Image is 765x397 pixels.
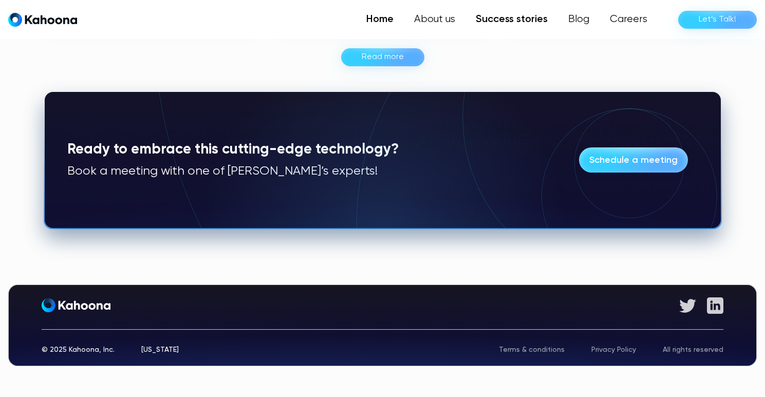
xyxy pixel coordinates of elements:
[67,164,399,179] p: Book a meeting with one of [PERSON_NAME]’s experts!
[600,9,658,30] a: Careers
[678,11,757,29] a: Let’s Talk!
[579,147,688,173] a: Schedule a meeting
[499,346,565,353] a: Terms & conditions
[141,346,179,353] div: [US_STATE]
[42,346,115,353] div: © 2025 Kahoona, Inc.
[589,152,678,168] div: Schedule a meeting
[404,9,465,30] a: About us
[699,11,736,28] div: Let’s Talk!
[8,12,77,27] a: home
[663,346,723,353] div: All rights reserved
[465,9,558,30] a: Success stories
[67,142,399,157] strong: Ready to embrace this cutting-edge technology?
[591,346,636,353] a: Privacy Policy
[356,9,404,30] a: Home
[558,9,600,30] a: Blog
[341,48,424,66] a: Read more
[362,49,404,65] div: Read more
